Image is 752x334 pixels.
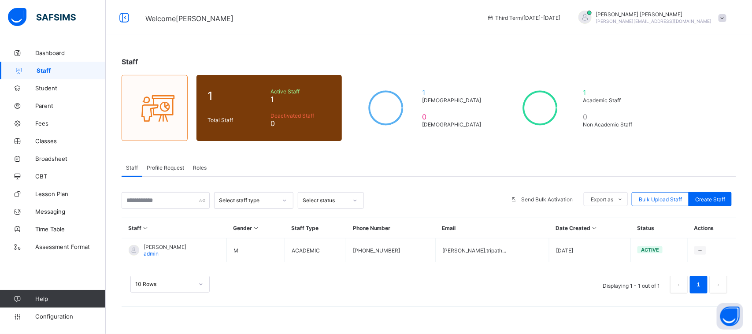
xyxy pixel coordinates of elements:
[144,250,159,257] span: admin
[710,276,727,293] button: next page
[487,15,561,21] span: session/term information
[226,238,285,263] td: M
[35,120,106,127] span: Fees
[35,49,106,56] span: Dashboard
[122,218,227,238] th: Staff
[549,218,631,238] th: Date Created
[270,95,331,104] span: 1
[35,173,106,180] span: CBT
[147,164,184,171] span: Profile Request
[717,303,743,330] button: Open asap
[270,119,331,128] span: 0
[631,218,688,238] th: Status
[346,218,436,238] th: Phone Number
[35,155,106,162] span: Broadsheet
[285,238,346,263] td: ACADEMIC
[422,88,485,97] span: 1
[670,276,688,293] button: prev page
[35,226,106,233] span: Time Table
[422,97,485,104] span: [DEMOGRAPHIC_DATA]
[8,8,76,26] img: safsims
[695,196,725,203] span: Create Staff
[35,295,105,302] span: Help
[596,11,712,18] span: [PERSON_NAME] [PERSON_NAME]
[35,313,105,320] span: Configuration
[193,164,207,171] span: Roles
[205,115,268,126] div: Total Staff
[144,244,186,250] span: [PERSON_NAME]
[35,190,106,197] span: Lesson Plan
[145,14,233,23] span: Welcome [PERSON_NAME]
[583,121,639,128] span: Non Academic Staff
[596,276,667,293] li: Displaying 1 - 1 out of 1
[694,279,703,290] a: 1
[591,196,613,203] span: Export as
[37,67,106,74] span: Staff
[591,225,598,231] i: Sort in Ascending Order
[285,218,346,238] th: Staff Type
[639,196,682,203] span: Bulk Upload Staff
[688,218,736,238] th: Actions
[226,218,285,238] th: Gender
[583,112,639,121] span: 0
[35,137,106,145] span: Classes
[219,197,277,204] div: Select staff type
[207,89,266,103] span: 1
[35,208,106,215] span: Messaging
[549,238,631,263] td: [DATE]
[435,218,549,238] th: Email
[303,197,348,204] div: Select status
[641,247,659,253] span: active
[583,97,639,104] span: Academic Staff
[670,276,688,293] li: 上一页
[422,112,485,121] span: 0
[710,276,727,293] li: 下一页
[596,19,712,24] span: [PERSON_NAME][EMAIL_ADDRESS][DOMAIN_NAME]
[422,121,485,128] span: [DEMOGRAPHIC_DATA]
[583,88,639,97] span: 1
[35,243,106,250] span: Assessment Format
[521,196,573,203] span: Send Bulk Activation
[270,88,331,95] span: Active Staff
[35,85,106,92] span: Student
[135,281,193,288] div: 10 Rows
[270,112,331,119] span: Deactivated Staff
[122,57,138,66] span: Staff
[346,238,436,263] td: [PHONE_NUMBER]
[252,225,259,231] i: Sort in Ascending Order
[142,225,149,231] i: Sort in Ascending Order
[435,238,549,263] td: [PERSON_NAME].tripath...
[126,164,138,171] span: Staff
[690,276,708,293] li: 1
[35,102,106,109] span: Parent
[570,11,731,25] div: SonuGupta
